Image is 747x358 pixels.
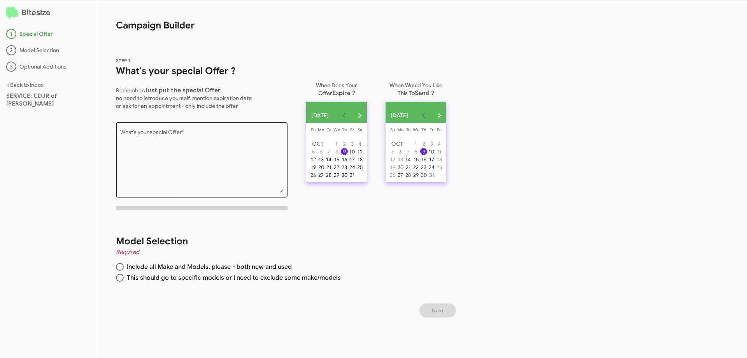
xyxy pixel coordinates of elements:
div: 27 [397,171,404,178]
button: October 7, 2025 [404,148,412,155]
button: October 18, 2025 [356,155,364,163]
span: Th [342,127,347,132]
button: October 31, 2025 [348,171,356,179]
div: Special Offer [6,29,91,39]
span: Mo [397,127,404,132]
p: Remember no need to introduce yourself, mention expiration date or ask for an appointment - only ... [116,83,288,110]
div: 13 [317,156,324,163]
button: October 11, 2025 [356,148,364,155]
span: Just put the special Offer [144,86,221,94]
button: October 16, 2025 [340,155,348,163]
div: 12 [389,156,396,163]
div: 6 [317,148,324,155]
button: October 30, 2025 [420,171,428,179]
button: October 19, 2025 [309,163,317,171]
p: When Would You Like This To [386,78,446,97]
button: October 8, 2025 [333,148,340,155]
h1: What's your special Offer ? [116,65,288,77]
div: 21 [325,164,332,171]
button: Previous month [336,108,352,123]
div: 2 [420,140,427,147]
div: 1 [6,29,16,39]
div: 20 [317,164,324,171]
span: Sa [358,127,362,132]
span: Tu [406,127,410,132]
div: 25 [436,164,443,171]
button: October 10, 2025 [428,148,435,155]
button: October 9, 2025 [340,148,348,155]
a: < Back to inbox [6,81,44,88]
img: logo-minimal.svg [6,7,18,19]
span: Fr [350,127,354,132]
span: [DATE] [391,108,408,122]
div: 29 [412,171,419,178]
div: 24 [349,164,356,171]
div: 22 [412,164,419,171]
div: 11 [436,148,443,155]
span: This should go to specific models or I need to exclude some make/models [124,274,341,282]
button: October 13, 2025 [317,155,325,163]
button: October 31, 2025 [428,171,435,179]
span: Th [421,127,426,132]
div: 14 [405,156,412,163]
div: 3 [428,140,435,147]
div: 8 [333,148,340,155]
div: 31 [349,171,356,178]
button: October 28, 2025 [325,171,333,179]
div: 16 [420,156,427,163]
span: Next [432,303,444,317]
button: October 17, 2025 [348,155,356,163]
button: October 19, 2025 [389,163,396,171]
button: October 11, 2025 [435,148,443,155]
button: October 9, 2025 [420,148,428,155]
div: 28 [405,171,412,178]
button: October 27, 2025 [396,171,404,179]
button: October 20, 2025 [317,163,325,171]
div: SERVICE: CDJR of [PERSON_NAME] [6,92,91,108]
div: 28 [325,171,332,178]
button: October 10, 2025 [348,148,356,155]
button: October 8, 2025 [412,148,420,155]
div: 2 [6,45,16,55]
button: October 23, 2025 [340,163,348,171]
button: Next month [352,108,367,123]
button: October 2, 2025 [340,140,348,148]
button: October 21, 2025 [325,163,333,171]
div: 1 [412,140,419,147]
span: Su [390,127,395,132]
span: Tu [327,127,331,132]
button: October 15, 2025 [333,155,340,163]
button: October 4, 2025 [356,140,364,148]
div: 4 [436,140,443,147]
div: 18 [356,156,363,163]
button: October 25, 2025 [435,163,443,171]
button: October 16, 2025 [420,155,428,163]
button: October 30, 2025 [340,171,348,179]
div: 21 [405,164,412,171]
span: Su [311,127,316,132]
button: October 29, 2025 [412,171,420,179]
button: October 12, 2025 [389,155,396,163]
div: 13 [397,156,404,163]
button: Next month [431,108,447,123]
div: 10 [428,148,435,155]
div: 30 [420,171,427,178]
div: 6 [397,148,404,155]
div: 8 [412,148,419,155]
div: 18 [436,156,443,163]
button: October 23, 2025 [420,163,428,171]
button: October 24, 2025 [428,163,435,171]
button: October 6, 2025 [396,148,404,155]
span: We [413,127,419,132]
p: When Does Your Offer [306,78,367,97]
div: 23 [420,164,427,171]
div: 7 [325,148,332,155]
h2: Bitesize [6,7,91,19]
button: October 14, 2025 [404,155,412,163]
div: 17 [428,156,435,163]
span: Send ? [415,89,434,97]
div: 11 [356,148,363,155]
div: 1 [333,140,340,147]
div: 25 [356,164,363,171]
div: 27 [317,171,324,178]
